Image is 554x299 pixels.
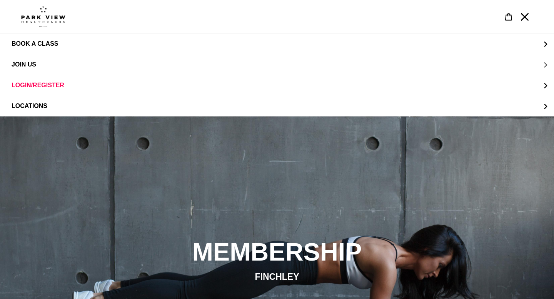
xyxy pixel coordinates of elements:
button: Menu [517,8,533,25]
h2: MEMBERSHIP [67,237,487,267]
span: JOIN US [12,61,36,68]
span: LOGIN/REGISTER [12,82,64,89]
span: LOCATIONS [12,103,47,110]
span: FINCHLEY [255,271,299,281]
span: BOOK A CLASS [12,40,58,47]
img: Park view health clubs is a gym near you. [21,6,65,27]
